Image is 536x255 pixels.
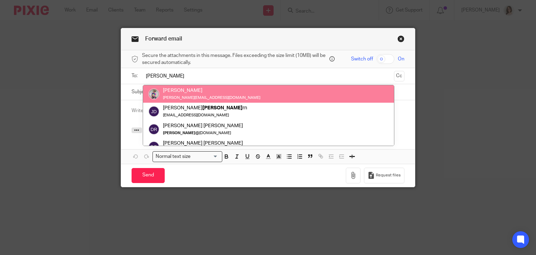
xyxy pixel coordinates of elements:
div: Search for option [152,151,222,162]
em: [PERSON_NAME] [202,105,243,111]
small: @[DOMAIN_NAME] [163,131,231,135]
div: [PERSON_NAME] [PERSON_NAME] [163,140,243,147]
span: Normal text size [154,153,192,160]
span: Switch off [351,56,373,63]
div: [PERSON_NAME] [PERSON_NAME] [163,122,243,129]
img: svg%3E [148,141,159,152]
label: To: [132,72,139,79]
span: Request files [376,173,401,178]
label: Subject: [132,88,150,95]
span: On [398,56,404,63]
img: svg%3E [148,106,159,117]
input: Send [132,168,165,183]
button: Cc [394,71,404,81]
input: Search for option [193,153,218,160]
span: Secure the attachments in this message. Files exceeding the size limit (10MB) will be secured aut... [142,52,328,66]
button: Request files [364,168,404,183]
div: [PERSON_NAME] [163,87,260,94]
a: Close this dialog window [397,35,404,45]
small: [PERSON_NAME][EMAIL_ADDRESS][DOMAIN_NAME] [163,96,260,100]
img: svg%3E [148,124,159,135]
img: DBTieDye.jpg [148,88,159,100]
div: [PERSON_NAME] rn [163,105,247,112]
span: Forward email [145,36,182,42]
small: [EMAIL_ADDRESS][DOMAIN_NAME] [163,114,229,117]
em: [PERSON_NAME] [163,131,195,135]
